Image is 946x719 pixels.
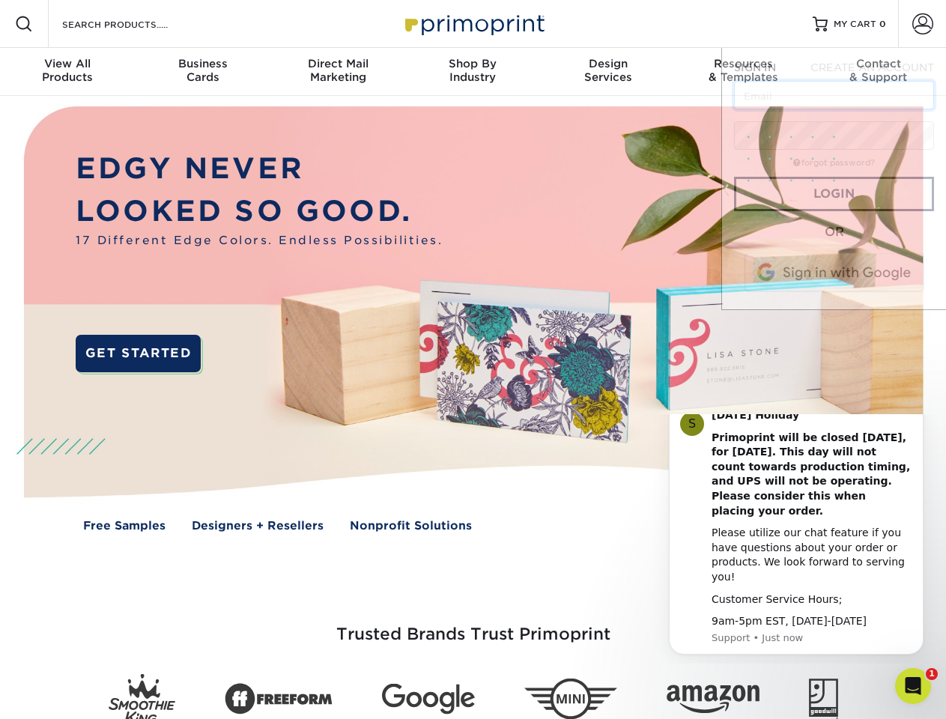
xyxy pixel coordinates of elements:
[135,57,270,84] div: Cards
[676,57,810,70] span: Resources
[734,177,934,211] a: Login
[667,685,759,714] img: Amazon
[65,112,266,170] div: Please utilize our chat feature if you have questions about your order or products. We look forwa...
[734,81,934,109] input: Email
[398,7,548,40] img: Primoprint
[76,335,201,372] a: GET STARTED
[734,61,776,73] span: SIGN IN
[135,48,270,96] a: BusinessCards
[895,668,931,704] iframe: Intercom live chat
[541,57,676,70] span: Design
[676,48,810,96] a: Resources& Templates
[809,679,838,719] img: Goodwill
[61,15,207,33] input: SEARCH PRODUCTS.....
[676,57,810,84] div: & Templates
[879,19,886,29] span: 0
[541,57,676,84] div: Services
[541,48,676,96] a: DesignServices
[270,57,405,70] span: Direct Mail
[35,589,912,662] h3: Trusted Brands Trust Primoprint
[405,57,540,70] span: Shop By
[734,223,934,241] div: OR
[270,48,405,96] a: Direct MailMarketing
[405,57,540,84] div: Industry
[192,518,324,535] a: Designers + Resellers
[135,57,270,70] span: Business
[65,178,266,193] div: Customer Service Hours;
[793,158,875,168] a: forgot password?
[76,148,443,190] p: EDGY NEVER
[65,200,266,215] div: 9am-5pm EST, [DATE]-[DATE]
[76,232,443,249] span: 17 Different Edge Colors. Endless Possibilities.
[65,17,264,103] b: Primoprint will be closed [DATE], for [DATE]. This day will not count towards production timing, ...
[382,684,475,715] img: Google
[834,18,876,31] span: MY CART
[810,61,934,73] span: CREATE AN ACCOUNT
[926,668,938,680] span: 1
[270,57,405,84] div: Marketing
[83,518,166,535] a: Free Samples
[405,48,540,96] a: Shop ByIndustry
[646,414,946,664] iframe: Intercom notifications message
[65,217,266,231] p: Message from Support, sent Just now
[4,673,127,714] iframe: Google Customer Reviews
[76,190,443,233] p: LOOKED SO GOOD.
[350,518,472,535] a: Nonprofit Solutions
